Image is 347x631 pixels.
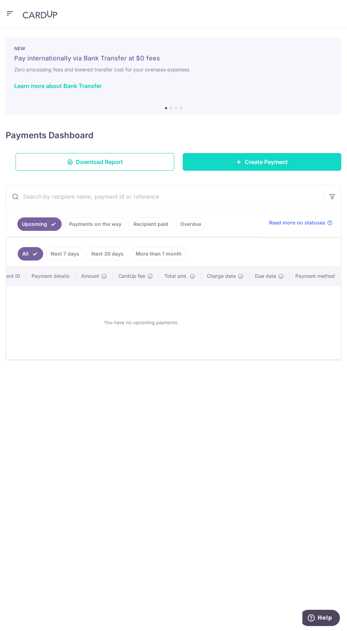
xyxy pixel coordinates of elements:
span: Create Payment [245,158,288,166]
p: NEW [14,46,333,51]
a: Recipient paid [129,217,173,231]
h6: Zero processing fees and lowered transfer cost for your overseas expenses [14,65,333,74]
input: Search by recipient name, payment id or reference [6,185,324,208]
span: Amount [81,273,99,280]
span: CardUp fee [118,273,145,280]
th: Payment details [26,267,75,285]
h4: Payments Dashboard [6,129,93,142]
a: Create Payment [183,153,341,171]
a: Upcoming [17,217,62,231]
a: Read more on statuses [269,219,332,226]
a: Learn more about Bank Transfer [14,82,102,89]
span: Due date [255,273,276,280]
a: All [18,247,43,261]
a: More than 1 month [131,247,186,261]
iframe: Opens a widget where you can find more information [302,610,340,627]
a: Overdue [176,217,206,231]
a: Next 7 days [46,247,84,261]
a: Next 30 days [87,247,128,261]
h5: Pay internationally via Bank Transfer at $0 fees [14,54,333,63]
a: Download Report [16,153,174,171]
span: Total amt. [164,273,188,280]
th: Payment method [290,267,343,285]
span: Charge date [207,273,236,280]
a: Payments on the way [64,217,126,231]
img: CardUp [23,10,57,19]
span: Download Report [76,158,123,166]
span: Read more on statuses [269,219,325,226]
